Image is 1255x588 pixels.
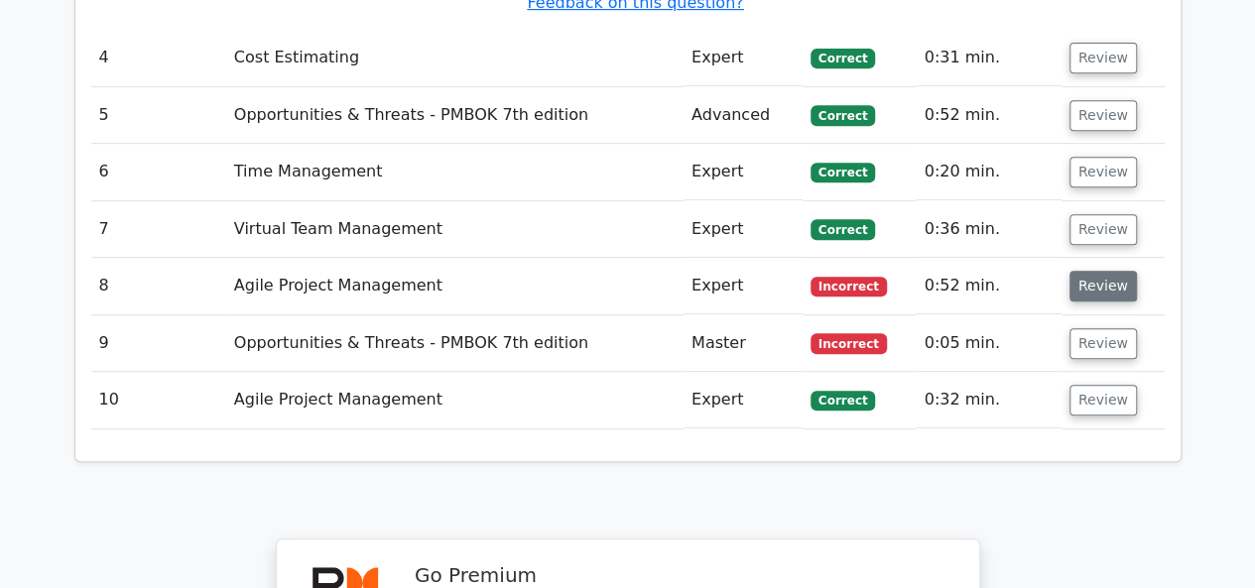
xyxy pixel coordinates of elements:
[916,201,1061,258] td: 0:36 min.
[91,30,226,86] td: 4
[1069,43,1137,73] button: Review
[1069,157,1137,187] button: Review
[684,258,803,314] td: Expert
[811,105,875,125] span: Correct
[1069,385,1137,415] button: Review
[1069,214,1137,245] button: Review
[916,87,1061,144] td: 0:52 min.
[811,391,875,411] span: Correct
[91,144,226,200] td: 6
[226,258,684,314] td: Agile Project Management
[811,277,887,296] span: Incorrect
[91,372,226,428] td: 10
[91,87,226,144] td: 5
[916,144,1061,200] td: 0:20 min.
[684,87,803,144] td: Advanced
[811,333,887,353] span: Incorrect
[684,372,803,428] td: Expert
[811,49,875,68] span: Correct
[226,372,684,428] td: Agile Project Management
[684,315,803,372] td: Master
[91,315,226,372] td: 9
[91,201,226,258] td: 7
[916,30,1061,86] td: 0:31 min.
[226,144,684,200] td: Time Management
[916,258,1061,314] td: 0:52 min.
[1069,328,1137,359] button: Review
[684,201,803,258] td: Expert
[226,315,684,372] td: Opportunities & Threats - PMBOK 7th edition
[226,30,684,86] td: Cost Estimating
[1069,271,1137,301] button: Review
[811,219,875,239] span: Correct
[684,30,803,86] td: Expert
[91,258,226,314] td: 8
[226,201,684,258] td: Virtual Team Management
[916,315,1061,372] td: 0:05 min.
[811,163,875,182] span: Correct
[1069,100,1137,131] button: Review
[916,372,1061,428] td: 0:32 min.
[226,87,684,144] td: Opportunities & Threats - PMBOK 7th edition
[684,144,803,200] td: Expert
